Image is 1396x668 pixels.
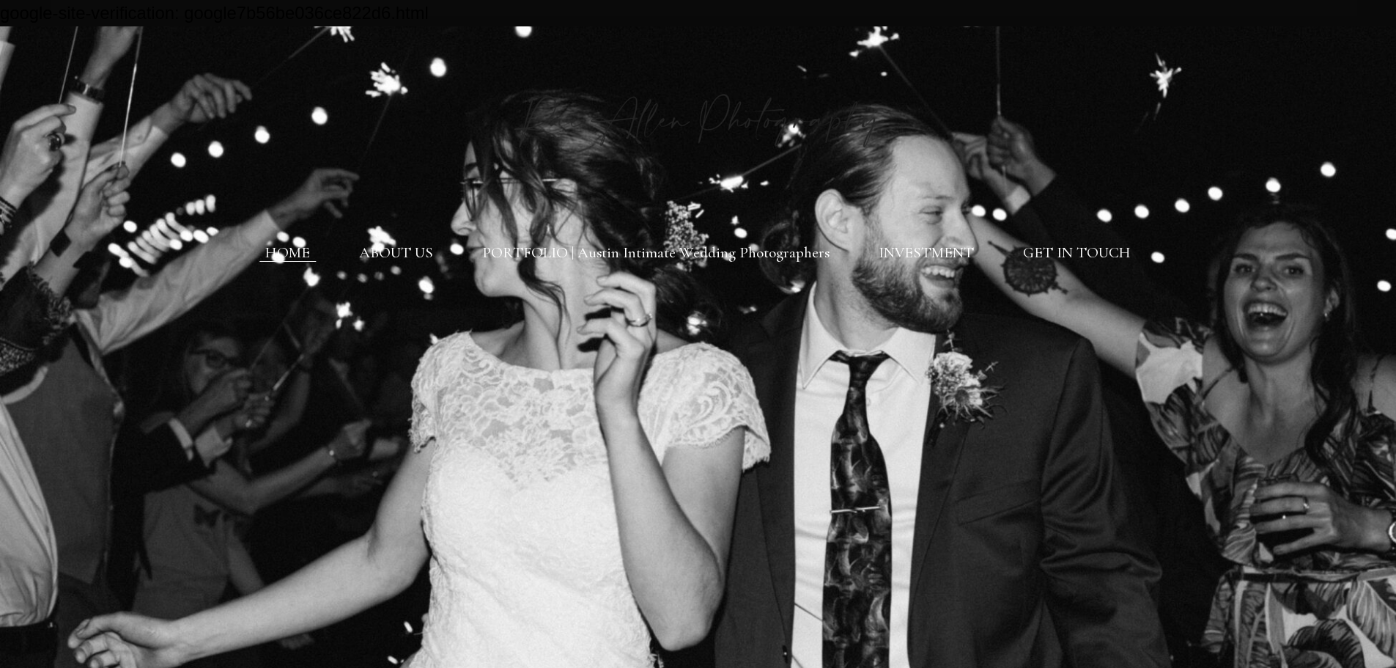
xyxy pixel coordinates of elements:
a: GET IN TOUCH [1023,243,1131,262]
a: ABOUT US [359,243,433,262]
a: HOME [265,243,310,262]
a: INVESTMENT [879,243,974,262]
img: Rae Allen Photography [480,43,916,180]
a: PORTFOLIO | Austin Intimate Wedding Photographers [482,243,830,262]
